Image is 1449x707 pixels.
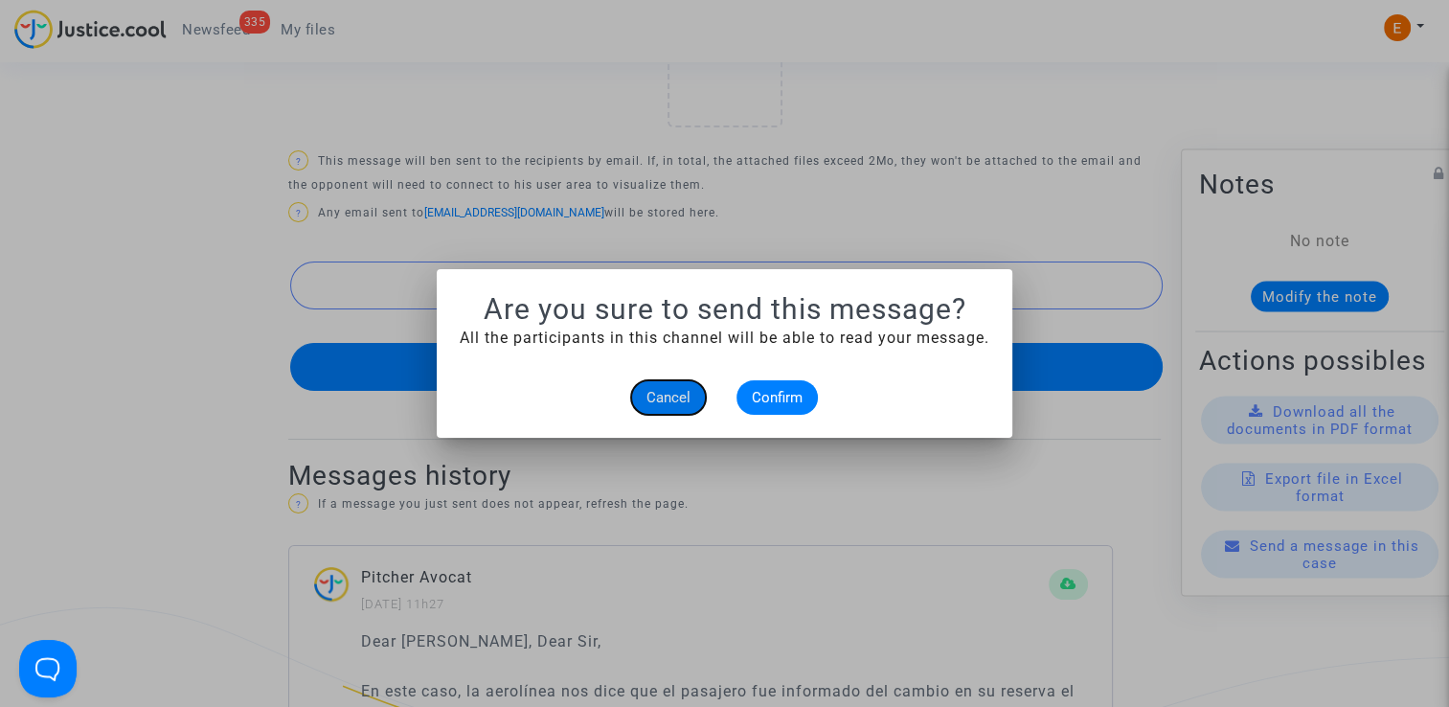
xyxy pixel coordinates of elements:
span: All the participants in this channel will be able to read your message. [460,329,989,347]
button: Cancel [631,380,706,415]
iframe: Help Scout Beacon - Open [19,640,77,697]
span: Cancel [646,389,691,406]
h1: Are you sure to send this message? [460,292,989,327]
button: Confirm [736,380,818,415]
span: Confirm [752,389,803,406]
